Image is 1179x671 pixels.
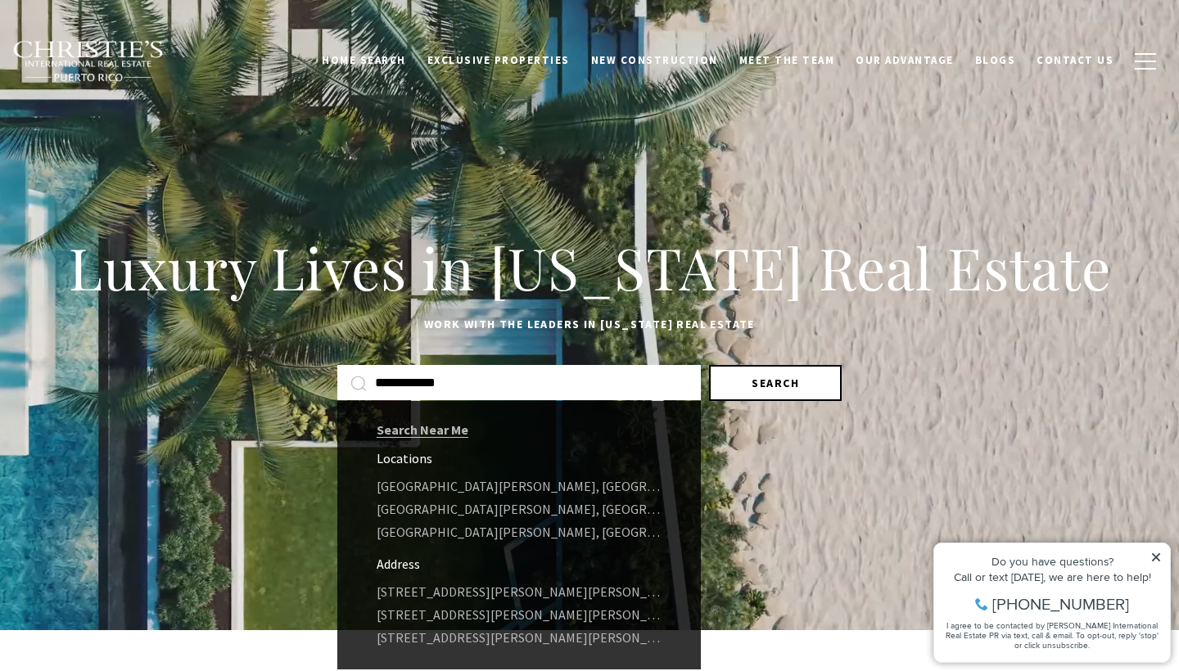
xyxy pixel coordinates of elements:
[709,365,842,401] button: Search
[377,450,645,466] div: Locations
[67,77,204,93] span: [PHONE_NUMBER]
[57,315,1122,335] p: Work with the leaders in [US_STATE] Real Estate
[729,45,846,76] a: Meet the Team
[337,603,701,626] a: [STREET_ADDRESS][PERSON_NAME][PERSON_NAME][PERSON_NAME]
[1037,53,1113,67] span: Contact Us
[17,52,237,64] div: Call or text [DATE], we are here to help!
[337,520,701,543] a: [GEOGRAPHIC_DATA][PERSON_NAME], [GEOGRAPHIC_DATA], [GEOGRAPHIC_DATA], [GEOGRAPHIC_DATA]
[17,37,237,48] div: Do you have questions?
[12,40,165,83] img: Christie's International Real Estate black text logo
[856,53,954,67] span: Our Advantage
[337,580,701,603] a: [STREET_ADDRESS][PERSON_NAME][PERSON_NAME][PERSON_NAME]
[964,45,1027,76] a: Blogs
[375,372,688,394] input: Search by Address, City, or Neighborhood
[337,475,701,498] a: [GEOGRAPHIC_DATA][PERSON_NAME], [GEOGRAPHIC_DATA][PERSON_NAME], [GEOGRAPHIC_DATA][PERSON_NAME], [...
[975,53,1016,67] span: Blogs
[57,232,1122,304] h1: Luxury Lives in [US_STATE] Real Estate
[427,53,570,67] span: Exclusive Properties
[20,101,233,132] span: I agree to be contacted by [PERSON_NAME] International Real Estate PR via text, call & email. To ...
[337,626,701,649] a: [STREET_ADDRESS][PERSON_NAME][PERSON_NAME]
[377,556,645,572] div: Address
[580,45,729,76] a: New Construction
[591,53,718,67] span: New Construction
[417,45,580,76] a: Exclusive Properties
[1124,38,1167,85] button: button
[311,45,417,76] a: Home Search
[337,498,701,520] a: [GEOGRAPHIC_DATA][PERSON_NAME], [GEOGRAPHIC_DATA], [GEOGRAPHIC_DATA], [GEOGRAPHIC_DATA]
[845,45,964,76] a: Our Advantage
[377,421,468,438] a: Search Near Me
